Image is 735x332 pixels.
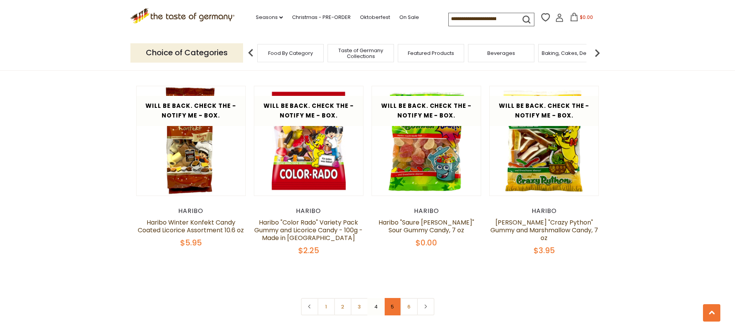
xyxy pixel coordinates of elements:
p: Choice of Categories [130,43,243,62]
div: Haribo [254,207,364,215]
a: Beverages [487,50,515,56]
a: 2 [334,298,351,315]
a: Seasons [256,13,283,22]
div: Haribo [489,207,599,215]
img: Haribo [490,86,599,196]
a: Featured Products [408,50,454,56]
img: Haribo [254,86,363,196]
a: On Sale [399,13,419,22]
span: $2.25 [298,245,319,256]
img: Haribo [372,86,481,196]
span: $0.00 [580,14,593,20]
a: Haribo "Saure [PERSON_NAME]" Sour Gummy Candy, 7 oz [378,218,474,235]
a: Oktoberfest [360,13,390,22]
a: Food By Category [268,50,313,56]
a: Haribo Winter Konfekt Candy Coated Licorice Assortment 10.6 oz [138,218,244,235]
a: 5 [384,298,401,315]
img: Haribo [137,86,246,196]
a: Christmas - PRE-ORDER [292,13,351,22]
span: $3.95 [534,245,555,256]
div: Haribo [372,207,482,215]
span: $0.00 [416,237,437,248]
div: Haribo [136,207,246,215]
a: Taste of Germany Collections [330,48,392,59]
a: Haribo "Color Rado" Variety Pack Gummy and Licorice Candy - 100g - Made in [GEOGRAPHIC_DATA] [254,218,363,242]
a: 1 [318,298,335,315]
a: 3 [351,298,368,315]
a: Baking, Cakes, Desserts [542,50,602,56]
span: $5.95 [180,237,202,248]
a: [PERSON_NAME] "Crazy Python" Gummy and Marshmallow Candy, 7 oz [490,218,598,242]
img: previous arrow [243,45,259,61]
img: next arrow [590,45,605,61]
a: 6 [400,298,418,315]
button: $0.00 [565,13,598,24]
